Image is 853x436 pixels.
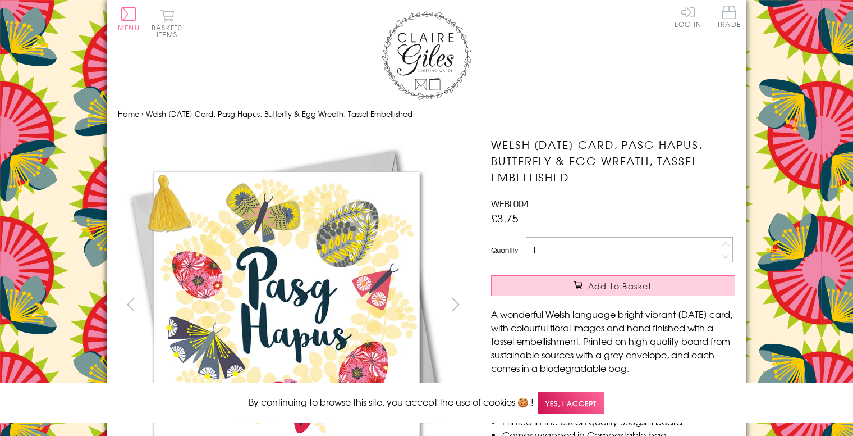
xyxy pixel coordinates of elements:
[491,197,529,210] span: WEBL004
[491,137,735,185] h1: Welsh [DATE] Card, Pasg Hapus, Butterfly & Egg Wreath, Tassel Embellished
[118,292,143,317] button: prev
[146,108,412,119] span: Welsh [DATE] Card, Pasg Hapus, Butterfly & Egg Wreath, Tassel Embellished
[491,245,518,255] label: Quantity
[491,275,735,296] button: Add to Basket
[118,103,735,126] nav: breadcrumbs
[157,22,182,39] span: 0 items
[118,22,140,33] span: Menu
[118,7,140,31] button: Menu
[538,392,604,414] span: Yes, I accept
[382,11,471,100] img: Claire Giles Greetings Cards
[118,108,139,119] a: Home
[491,210,519,226] span: £3.75
[675,6,701,28] a: Log In
[491,307,735,375] p: A wonderful Welsh language bright vibrant [DATE] card, with colourful floral images and hand fini...
[141,108,144,119] span: ›
[588,280,652,292] span: Add to Basket
[717,6,741,28] span: Trade
[443,292,469,317] button: next
[717,6,741,30] a: Trade
[152,9,182,38] button: Basket0 items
